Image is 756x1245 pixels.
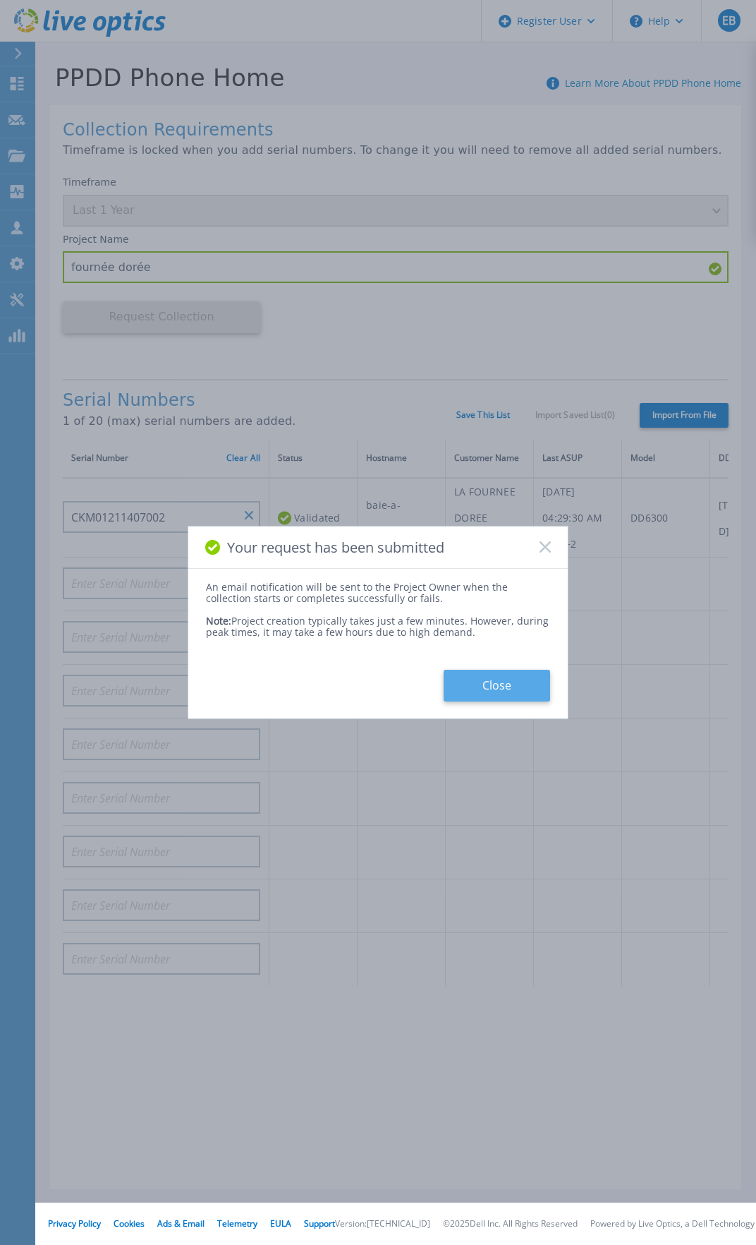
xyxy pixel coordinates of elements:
a: Support [304,1217,335,1229]
div: Project creation typically takes just a few minutes. However, during peak times, it may take a fe... [206,604,550,638]
div: An email notification will be sent to the Project Owner when the collection starts or completes s... [206,582,550,604]
a: Cookies [114,1217,145,1229]
a: EULA [270,1217,291,1229]
span: Note: [206,614,231,627]
a: Privacy Policy [48,1217,101,1229]
li: Powered by Live Optics, a Dell Technology [590,1220,755,1229]
li: © 2025 Dell Inc. All Rights Reserved [443,1220,578,1229]
li: Version: [TECHNICAL_ID] [335,1220,430,1229]
a: Ads & Email [157,1217,205,1229]
span: Your request has been submitted [227,539,444,555]
a: Telemetry [217,1217,257,1229]
button: Close [444,670,550,702]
